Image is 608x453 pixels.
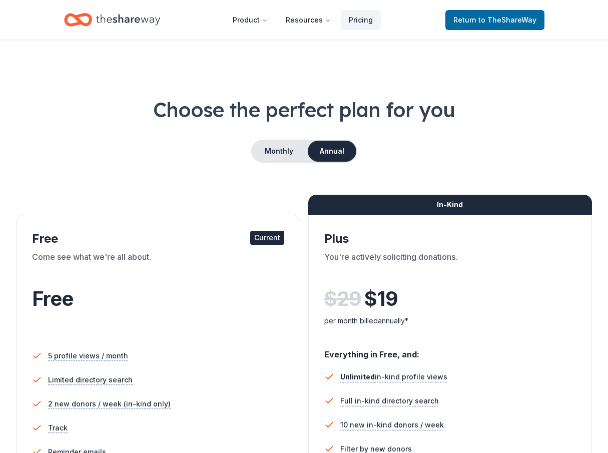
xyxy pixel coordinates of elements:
span: Limited directory search [48,374,133,386]
button: Product [225,10,276,30]
div: Come see what we're all about. [32,251,284,279]
span: Full in-kind directory search [340,395,439,407]
div: You're actively soliciting donations. [324,251,576,279]
a: Pricing [341,10,381,30]
span: in-kind profile views [340,372,447,381]
a: Home [64,8,160,32]
div: Everything in Free, and: [324,340,576,361]
span: $ 19 [364,285,398,313]
div: Plus [324,231,576,247]
button: Annual [308,141,356,162]
span: Return [453,14,536,26]
span: 10 new in-kind donors / week [340,419,444,431]
span: Free [32,286,73,311]
div: per month billed annually* [324,315,576,327]
span: 5 profile views / month [48,350,128,362]
a: Returnto TheShareWay [445,10,544,30]
button: Resources [278,10,339,30]
span: Track [48,422,68,434]
nav: Main [225,8,381,32]
div: Free [32,231,284,247]
span: Unlimited [340,372,375,381]
button: Monthly [252,141,306,162]
div: Current [250,231,284,245]
div: In-Kind [308,195,592,215]
h1: Choose the perfect plan for you [16,96,592,124]
span: to TheShareWay [478,16,536,24]
span: 2 new donors / week (in-kind only) [48,398,171,410]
